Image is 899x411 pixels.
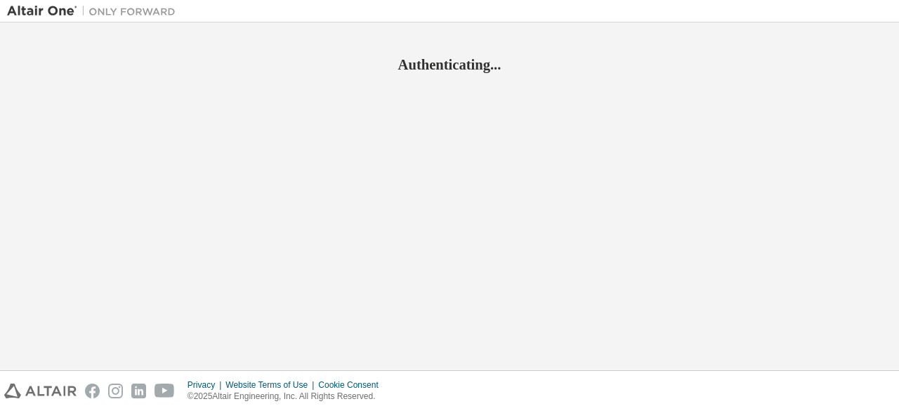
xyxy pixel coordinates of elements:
img: instagram.svg [108,384,123,398]
img: Altair One [7,4,183,18]
h2: Authenticating... [7,56,892,74]
img: linkedin.svg [131,384,146,398]
div: Cookie Consent [318,379,386,391]
div: Privacy [188,379,225,391]
div: Website Terms of Use [225,379,318,391]
img: altair_logo.svg [4,384,77,398]
img: youtube.svg [155,384,175,398]
p: © 2025 Altair Engineering, Inc. All Rights Reserved. [188,391,387,403]
img: facebook.svg [85,384,100,398]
